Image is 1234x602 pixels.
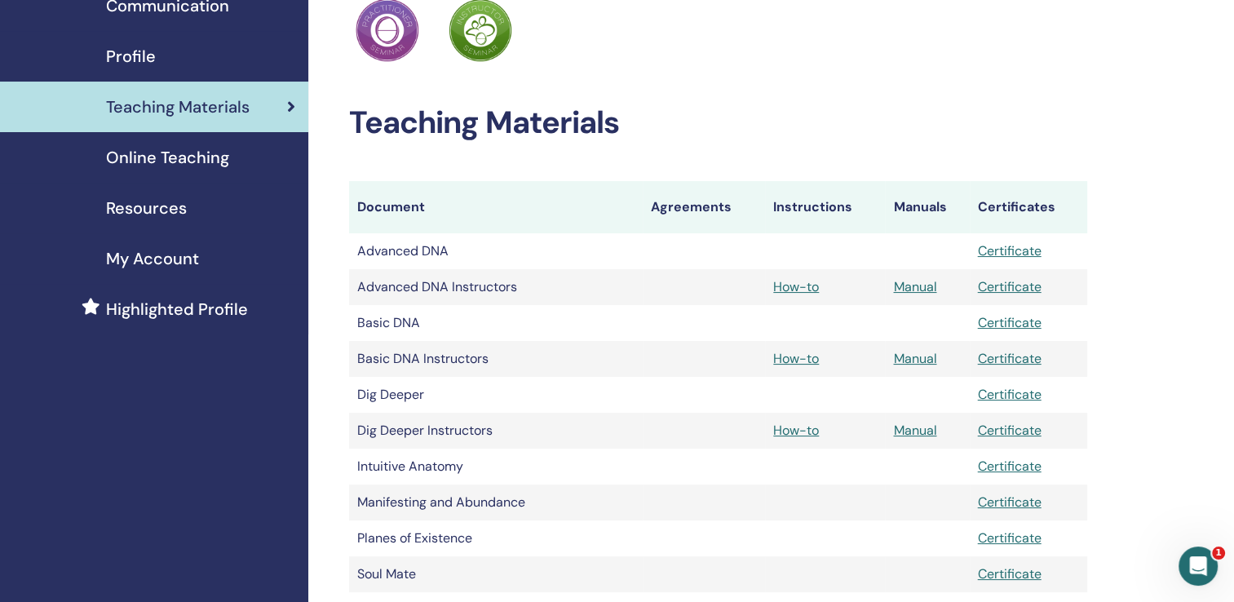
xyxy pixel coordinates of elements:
a: Certificate [978,314,1042,331]
span: Resources [106,196,187,220]
td: Advanced DNA Instructors [349,269,643,305]
span: Profile [106,44,156,69]
a: Certificate [978,529,1042,547]
span: Teaching Materials [106,95,250,119]
a: Certificate [978,458,1042,475]
a: Certificate [978,350,1042,367]
span: Highlighted Profile [106,297,248,321]
th: Manuals [885,181,969,233]
td: Advanced DNA [349,233,643,269]
a: Certificate [978,278,1042,295]
td: Intuitive Anatomy [349,449,643,485]
td: Planes of Existence [349,520,643,556]
a: Certificate [978,494,1042,511]
td: Basic DNA Instructors [349,341,643,377]
span: My Account [106,246,199,271]
a: Certificate [978,422,1042,439]
a: Certificate [978,386,1042,403]
th: Agreements [643,181,765,233]
span: 1 [1212,547,1225,560]
td: Basic DNA [349,305,643,341]
a: How-to [773,278,819,295]
td: Dig Deeper Instructors [349,413,643,449]
td: Dig Deeper [349,377,643,413]
span: Online Teaching [106,145,229,170]
th: Instructions [765,181,885,233]
a: Manual [893,350,936,367]
th: Certificates [970,181,1087,233]
a: How-to [773,350,819,367]
th: Document [349,181,643,233]
iframe: Intercom live chat [1179,547,1218,586]
h2: Teaching Materials [349,104,1087,142]
a: How-to [773,422,819,439]
a: Certificate [978,565,1042,582]
a: Certificate [978,242,1042,259]
td: Manifesting and Abundance [349,485,643,520]
a: Manual [893,422,936,439]
a: Manual [893,278,936,295]
td: Soul Mate [349,556,643,592]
